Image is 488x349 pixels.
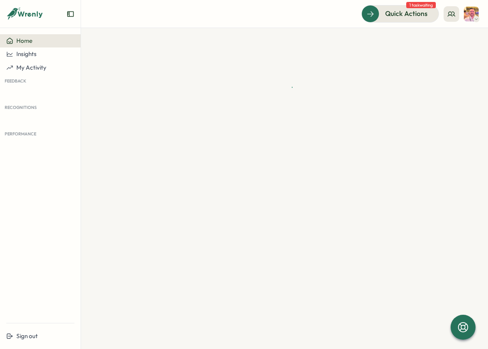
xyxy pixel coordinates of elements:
span: My Activity [16,64,46,71]
span: Home [16,37,32,44]
span: Insights [16,50,37,58]
span: 1 task waiting [406,2,436,8]
span: Sign out [16,332,38,340]
span: Quick Actions [385,9,428,19]
button: Quick Actions [361,5,439,22]
button: Expand sidebar [67,10,74,18]
img: David Kavanagh [464,7,479,21]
